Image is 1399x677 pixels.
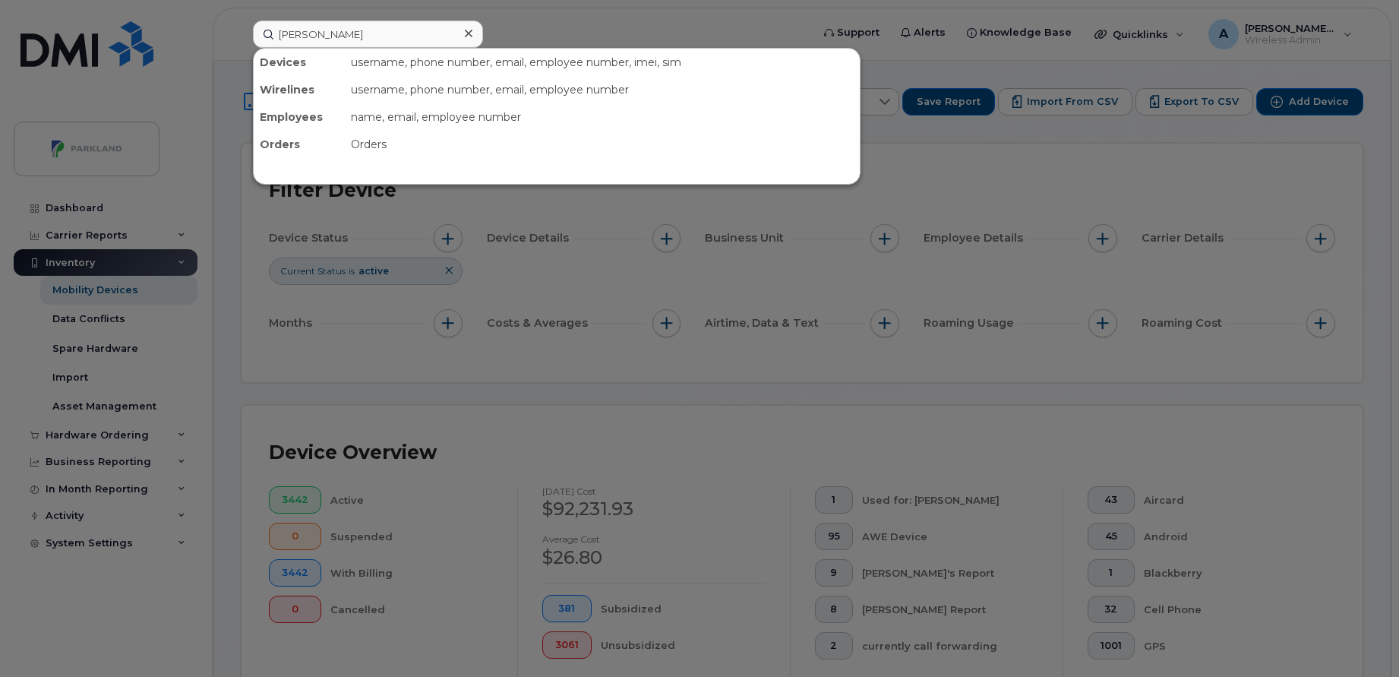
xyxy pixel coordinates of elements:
[254,49,345,76] div: Devices
[345,131,860,158] div: Orders
[345,49,860,76] div: username, phone number, email, employee number, imei, sim
[345,103,860,131] div: name, email, employee number
[254,76,345,103] div: Wirelines
[345,76,860,103] div: username, phone number, email, employee number
[254,103,345,131] div: Employees
[254,131,345,158] div: Orders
